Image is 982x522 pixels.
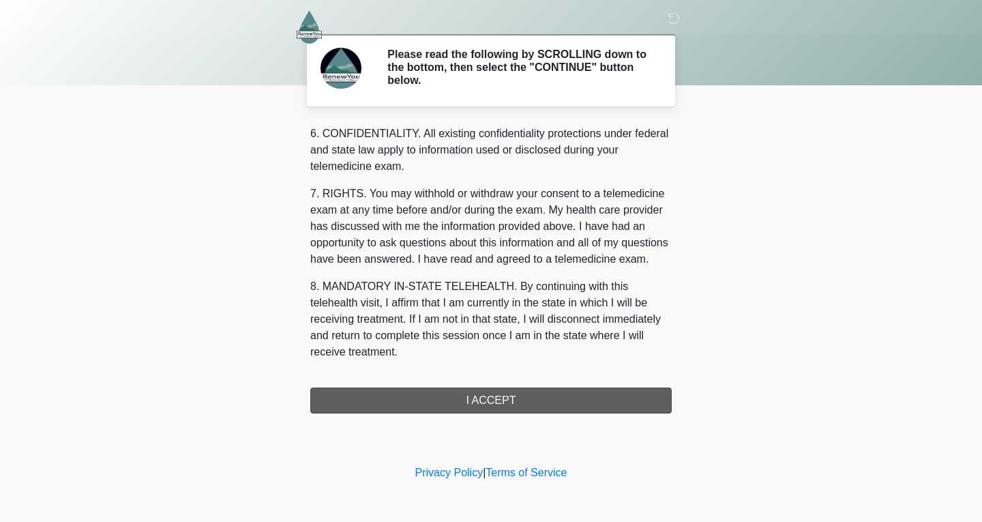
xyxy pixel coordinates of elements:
a: | [483,467,486,478]
img: Agent Avatar [321,48,361,89]
img: RenewYou IV Hydration and Wellness Logo [297,10,322,44]
p: 7. RIGHTS. You may withhold or withdraw your consent to a telemedicine exam at any time before an... [310,186,672,267]
h2: Please read the following by SCROLLING down to the bottom, then select the "CONTINUE" button below. [387,48,651,87]
p: 6. CONFIDENTIALITY. All existing confidentiality protections under federal and state law apply to... [310,126,672,175]
button: I ACCEPT [310,388,672,414]
p: 8. MANDATORY IN-STATE TELEHEALTH. By continuing with this telehealth visit, I affirm that I am cu... [310,278,672,360]
a: Terms of Service [486,467,567,478]
a: Privacy Policy [415,467,483,478]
